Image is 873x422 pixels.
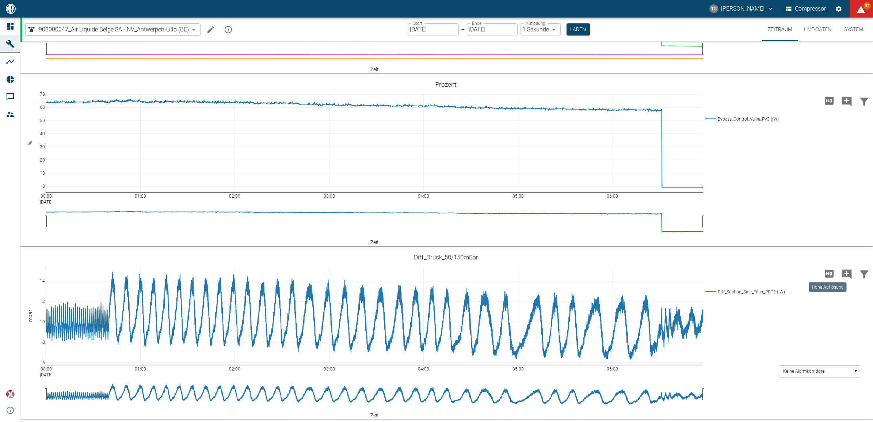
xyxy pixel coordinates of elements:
button: Laden [567,23,590,35]
img: Xplore Logo [6,390,15,399]
a: 908000047_Air Liquide Belge SA - NV_Antwerpen-Lillo (BE) [27,25,189,34]
button: Daten filtern [855,264,873,283]
button: Einstellungen [832,2,845,15]
input: DD.MM.YYYY [408,23,459,35]
button: Zeitraum [762,18,798,41]
button: mission info [221,22,236,37]
label: Auflösung [526,20,545,26]
div: Hohe Auflösung [809,282,847,292]
img: logo [5,4,16,14]
button: Kommentar hinzufügen [838,91,855,110]
text: Keine Alarmkorridore [783,369,824,374]
input: DD.MM.YYYY [467,23,518,35]
label: Start [413,20,422,26]
p: – [461,25,465,34]
label: Ende [472,20,481,26]
button: Live-Daten [798,18,837,41]
span: Hohe Auflösung [820,270,838,277]
button: System [837,18,870,41]
span: 908000047_Air Liquide Belge SA - NV_Antwerpen-Lillo (BE) [39,25,189,34]
button: Daten filtern [855,91,873,110]
span: Hohe Auflösung [820,97,838,104]
div: 1 Sekunde [521,23,561,35]
button: Machine bearbeiten [203,22,218,37]
button: thomas.gregoir@neuman-esser.com [708,2,775,15]
span: 97 [864,2,871,9]
button: Compressor [784,2,828,15]
button: Kommentar hinzufügen [838,264,855,283]
div: TG [709,4,718,13]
